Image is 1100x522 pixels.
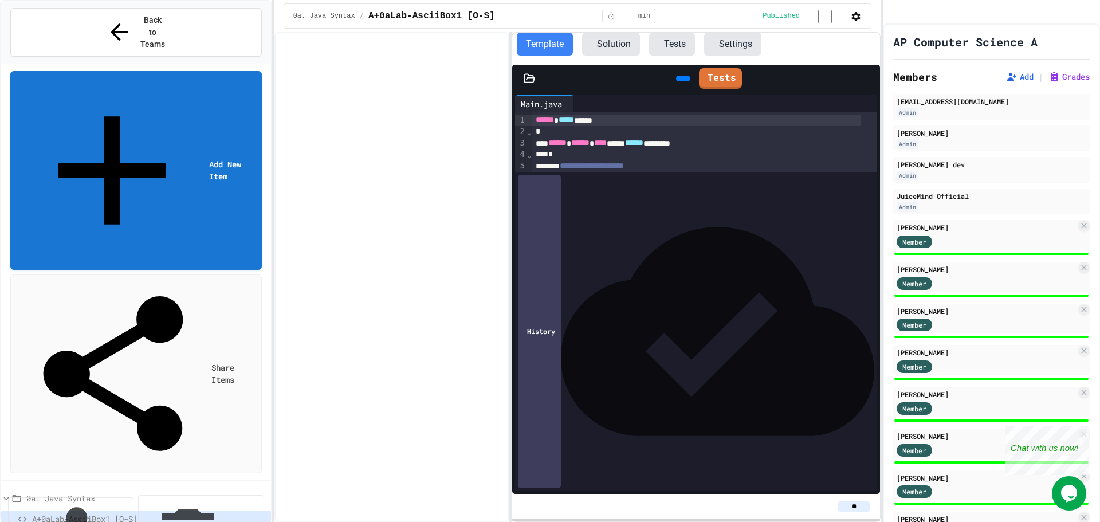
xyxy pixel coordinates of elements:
[902,320,926,330] span: Member
[515,126,527,138] div: 2
[10,274,262,474] a: Share Items
[897,306,1076,316] div: [PERSON_NAME]
[897,96,1086,107] div: [EMAIL_ADDRESS][DOMAIN_NAME]
[515,149,527,160] div: 4
[897,431,1076,441] div: [PERSON_NAME]
[1038,70,1044,84] span: |
[704,33,761,56] button: Settings
[10,8,262,57] button: Back to Teams
[897,139,918,149] div: Admin
[649,33,695,56] button: Tests
[897,473,1076,483] div: [PERSON_NAME]
[515,160,527,172] div: 5
[897,191,1086,201] div: JuiceMind Official
[902,362,926,372] span: Member
[1048,71,1090,83] button: Grades
[893,69,937,85] h2: Members
[527,150,532,159] span: Fold line
[518,175,561,488] div: History
[893,34,1038,50] h1: AP Computer Science A
[139,14,166,50] span: Back to Teams
[638,11,651,21] span: min
[897,202,918,212] div: Admin
[902,278,926,289] span: Member
[26,492,266,504] span: 0a. Java Syntax
[1005,426,1089,475] iframe: chat widget
[368,9,495,23] span: A+0aLab-AsciiBox1 [O-S]
[515,138,527,149] div: 3
[804,10,846,23] input: publish toggle
[897,389,1076,399] div: [PERSON_NAME]
[582,33,640,56] button: Solution
[699,68,742,89] a: Tests
[527,127,532,136] span: Fold line
[902,445,926,456] span: Member
[1052,476,1089,511] iframe: chat widget
[1006,71,1034,83] button: Add
[763,9,846,23] div: Content is published and visible to students
[897,264,1076,274] div: [PERSON_NAME]
[10,71,262,270] a: Add New Item
[515,98,568,110] div: Main.java
[897,171,918,180] div: Admin
[902,237,926,247] span: Member
[763,11,800,21] span: Published
[515,115,527,126] div: 1
[517,33,573,56] button: Template
[897,222,1076,233] div: [PERSON_NAME]
[293,11,355,21] span: 0a. Java Syntax
[902,403,926,414] span: Member
[897,108,918,117] div: Admin
[360,11,364,21] span: /
[897,159,1086,170] div: [PERSON_NAME] dev
[902,486,926,497] span: Member
[897,347,1076,358] div: [PERSON_NAME]
[897,128,1086,138] div: [PERSON_NAME]
[515,95,574,112] div: Main.java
